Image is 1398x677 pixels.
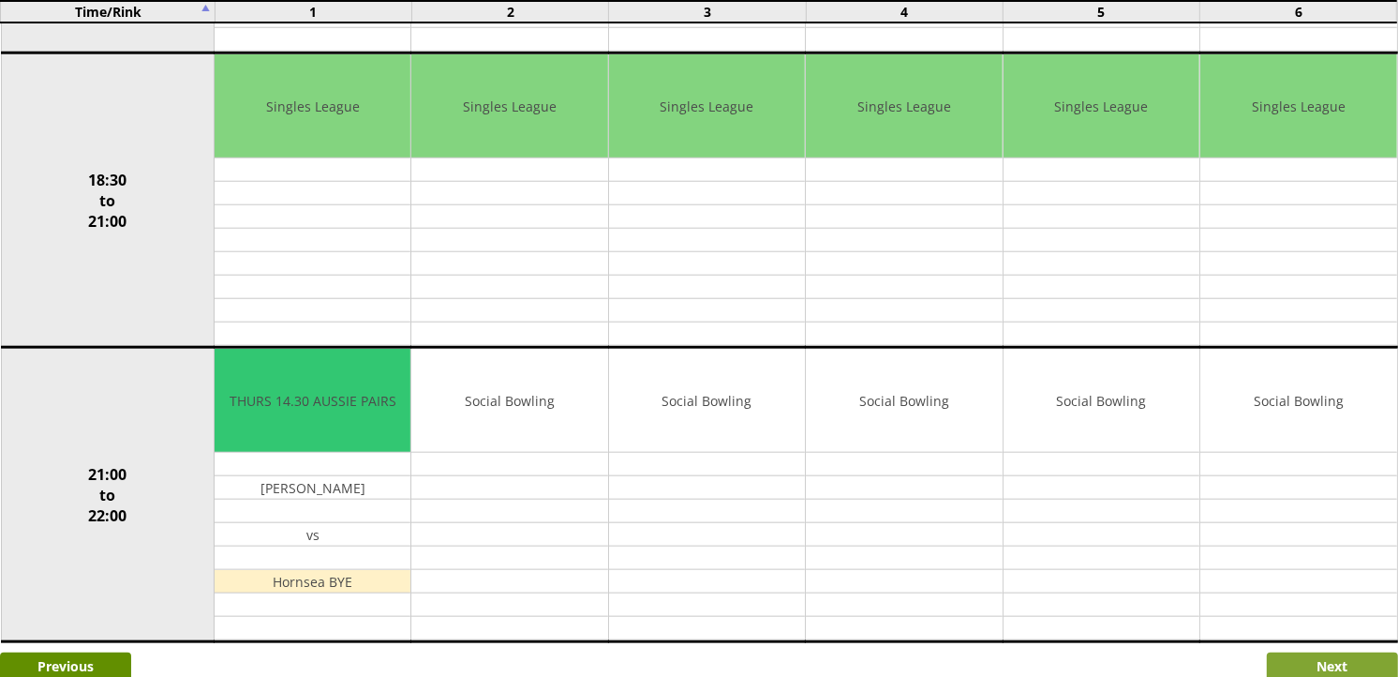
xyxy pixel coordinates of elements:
[215,1,411,23] td: 1
[411,349,607,453] td: Social Bowling
[215,476,410,500] td: [PERSON_NAME]
[412,1,609,23] td: 2
[411,54,607,158] td: Singles League
[1200,349,1396,453] td: Social Bowling
[215,570,410,594] td: Hornsea BYE
[1003,1,1199,23] td: 5
[1,1,215,23] td: Time/Rink
[609,349,805,453] td: Social Bowling
[1200,1,1397,23] td: 6
[1,53,215,348] td: 18:30 to 21:00
[215,349,410,453] td: THURS 14.30 AUSSIE PAIRS
[1200,54,1396,158] td: Singles League
[1004,349,1199,453] td: Social Bowling
[215,523,410,547] td: vs
[609,54,805,158] td: Singles League
[215,54,410,158] td: Singles League
[1004,54,1199,158] td: Singles League
[806,349,1002,453] td: Social Bowling
[806,54,1002,158] td: Singles League
[806,1,1003,23] td: 4
[609,1,806,23] td: 3
[1,348,215,642] td: 21:00 to 22:00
